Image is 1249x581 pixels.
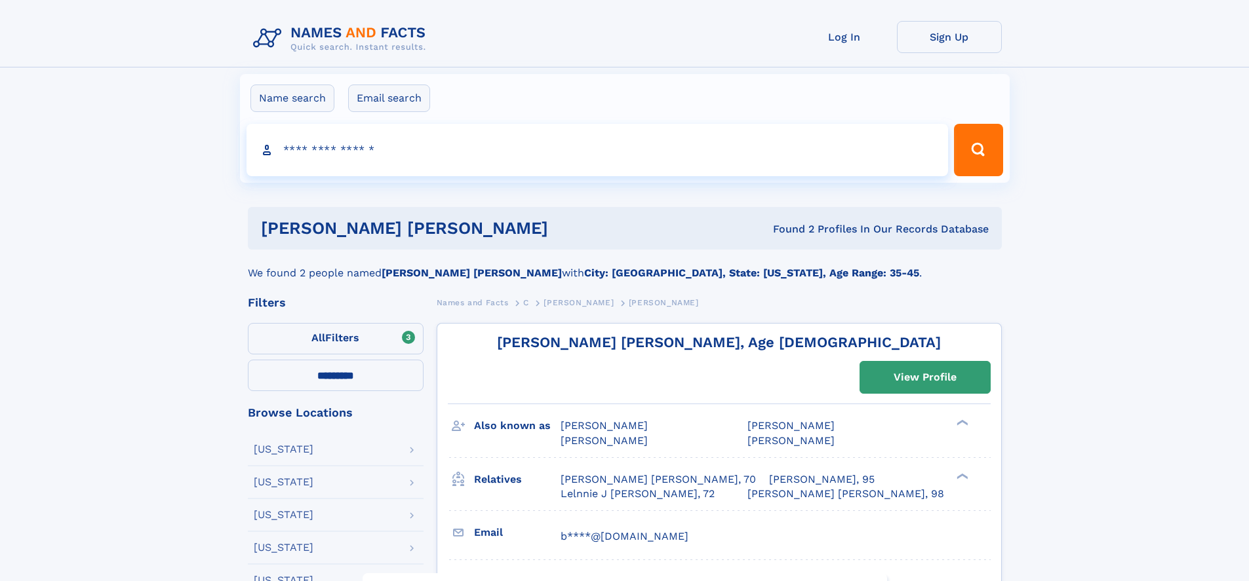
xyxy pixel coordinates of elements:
div: We found 2 people named with . [248,250,1002,281]
span: All [311,331,325,344]
b: [PERSON_NAME] [PERSON_NAME] [382,267,562,279]
a: C [523,294,529,310]
a: [PERSON_NAME] [PERSON_NAME], 98 [747,487,944,501]
span: [PERSON_NAME] [747,419,835,432]
h3: Relatives [474,468,561,491]
a: Names and Facts [437,294,509,310]
a: View Profile [860,362,990,393]
span: [PERSON_NAME] [629,298,699,307]
div: Browse Locations [248,407,424,419]
label: Filters [248,323,424,354]
a: [PERSON_NAME] [PERSON_NAME], 70 [561,472,756,487]
label: Email search [348,84,430,112]
h3: Also known as [474,415,561,437]
div: Found 2 Profiles In Our Records Database [660,222,989,236]
span: [PERSON_NAME] [747,434,835,447]
div: [US_STATE] [254,510,313,520]
a: [PERSON_NAME] [544,294,614,310]
span: [PERSON_NAME] [561,434,648,447]
button: Search Button [954,124,1002,176]
a: Log In [792,21,897,53]
span: [PERSON_NAME] [561,419,648,432]
input: search input [247,124,949,176]
h3: Email [474,521,561,544]
div: View Profile [894,362,957,392]
span: [PERSON_NAME] [544,298,614,307]
a: Sign Up [897,21,1002,53]
div: ❯ [953,472,969,480]
img: Logo Names and Facts [248,21,437,56]
div: [US_STATE] [254,542,313,553]
a: [PERSON_NAME], 95 [769,472,875,487]
a: Lelnnie J [PERSON_NAME], 72 [561,487,715,501]
div: ❯ [953,419,969,427]
span: C [523,298,529,307]
div: [US_STATE] [254,477,313,487]
b: City: [GEOGRAPHIC_DATA], State: [US_STATE], Age Range: 35-45 [584,267,919,279]
label: Name search [250,84,334,112]
div: Filters [248,297,424,309]
div: [US_STATE] [254,444,313,455]
a: [PERSON_NAME] [PERSON_NAME], Age [DEMOGRAPHIC_DATA] [497,334,941,350]
h1: [PERSON_NAME] [PERSON_NAME] [261,220,661,236]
